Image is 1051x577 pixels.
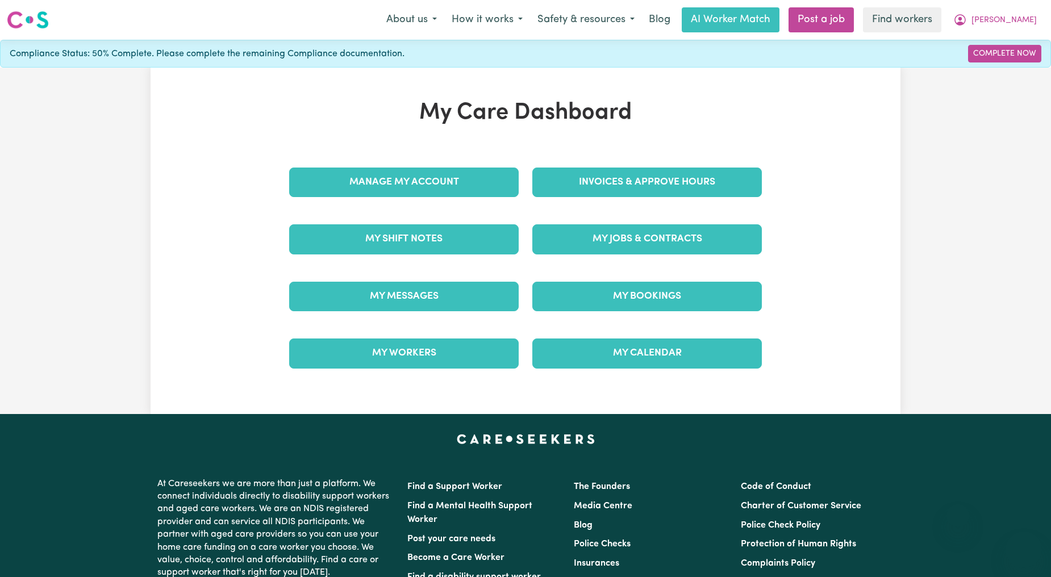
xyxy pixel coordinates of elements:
a: Post your care needs [407,534,495,543]
a: Insurances [574,559,619,568]
a: Complete Now [968,45,1041,62]
a: Manage My Account [289,168,519,197]
a: Complaints Policy [741,559,815,568]
button: About us [379,8,444,32]
a: Code of Conduct [741,482,811,491]
button: Safety & resources [530,8,642,32]
button: My Account [946,8,1044,32]
a: Post a job [789,7,854,32]
a: My Messages [289,282,519,311]
a: My Workers [289,338,519,368]
a: My Shift Notes [289,224,519,254]
a: Police Checks [574,540,631,549]
a: My Calendar [532,338,762,368]
iframe: Button to launch messaging window [1006,532,1042,568]
a: Invoices & Approve Hours [532,168,762,197]
button: How it works [444,8,530,32]
a: Protection of Human Rights [741,540,856,549]
img: Careseekers logo [7,10,49,30]
span: [PERSON_NAME] [971,14,1037,27]
a: My Bookings [532,282,762,311]
a: AI Worker Match [682,7,779,32]
a: Find a Support Worker [407,482,502,491]
a: Police Check Policy [741,521,820,530]
span: Compliance Status: 50% Complete. Please complete the remaining Compliance documentation. [10,47,404,61]
a: Blog [642,7,677,32]
a: My Jobs & Contracts [532,224,762,254]
a: Media Centre [574,501,632,511]
a: Find workers [863,7,941,32]
a: Become a Care Worker [407,553,504,562]
a: Charter of Customer Service [741,501,861,511]
a: The Founders [574,482,630,491]
a: Blog [574,521,593,530]
iframe: Close message [946,504,969,527]
a: Find a Mental Health Support Worker [407,501,532,524]
h1: My Care Dashboard [282,99,769,127]
a: Careseekers logo [7,7,49,33]
a: Careseekers home page [457,434,595,444]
